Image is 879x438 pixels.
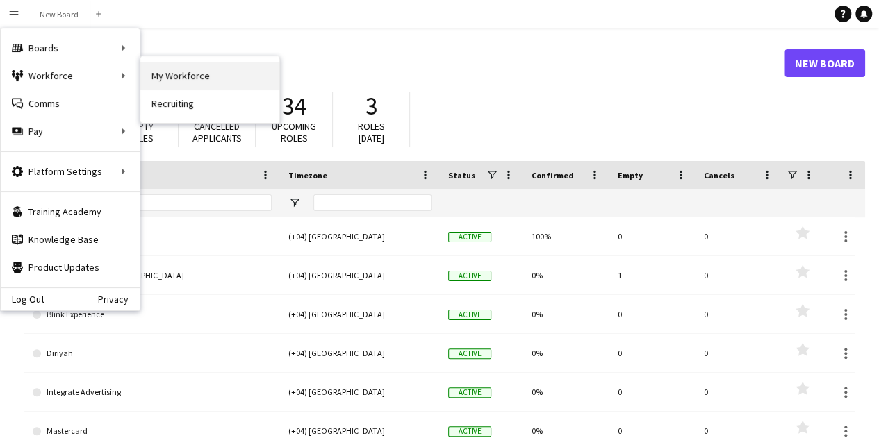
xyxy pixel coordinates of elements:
[1,294,44,305] a: Log Out
[1,34,140,62] div: Boards
[448,271,491,281] span: Active
[33,256,272,295] a: BLACK ORANGE - [GEOGRAPHIC_DATA]
[365,91,377,121] span: 3
[28,1,90,28] button: New Board
[1,158,140,185] div: Platform Settings
[448,232,491,242] span: Active
[609,334,696,372] div: 0
[523,217,609,255] div: 100%
[288,170,327,180] span: Timezone
[288,196,301,209] button: Open Filter Menu
[313,194,432,211] input: Timezone Filter Input
[696,217,782,255] div: 0
[523,256,609,294] div: 0%
[282,91,306,121] span: 34
[192,120,242,144] span: Cancelled applicants
[358,120,385,144] span: Roles [DATE]
[609,373,696,411] div: 0
[696,334,782,372] div: 0
[280,373,440,411] div: (+04) [GEOGRAPHIC_DATA]
[532,170,574,180] span: Confirmed
[704,170,734,180] span: Cancels
[24,53,784,74] h1: Boards
[448,426,491,437] span: Active
[280,334,440,372] div: (+04) [GEOGRAPHIC_DATA]
[696,295,782,333] div: 0
[140,62,279,90] a: My Workforce
[280,295,440,333] div: (+04) [GEOGRAPHIC_DATA]
[33,373,272,412] a: Integrate Advertising
[1,62,140,90] div: Workforce
[272,120,316,144] span: Upcoming roles
[448,348,491,359] span: Active
[609,256,696,294] div: 1
[280,256,440,294] div: (+04) [GEOGRAPHIC_DATA]
[618,170,643,180] span: Empty
[609,295,696,333] div: 0
[696,373,782,411] div: 0
[448,387,491,398] span: Active
[523,295,609,333] div: 0%
[1,90,140,117] a: Comms
[609,217,696,255] div: 0
[1,117,140,145] div: Pay
[33,217,272,256] a: BLACK ORANGE - KSA
[1,226,140,253] a: Knowledge Base
[1,198,140,226] a: Training Academy
[280,217,440,255] div: (+04) [GEOGRAPHIC_DATA]
[696,256,782,294] div: 0
[523,334,609,372] div: 0%
[140,90,279,117] a: Recruiting
[33,334,272,373] a: Diriyah
[33,295,272,334] a: Blink Experience
[448,310,491,320] span: Active
[784,49,865,77] a: New Board
[1,253,140,281] a: Product Updates
[448,170,475,180] span: Status
[523,373,609,411] div: 0%
[98,294,140,305] a: Privacy
[58,194,272,211] input: Board name Filter Input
